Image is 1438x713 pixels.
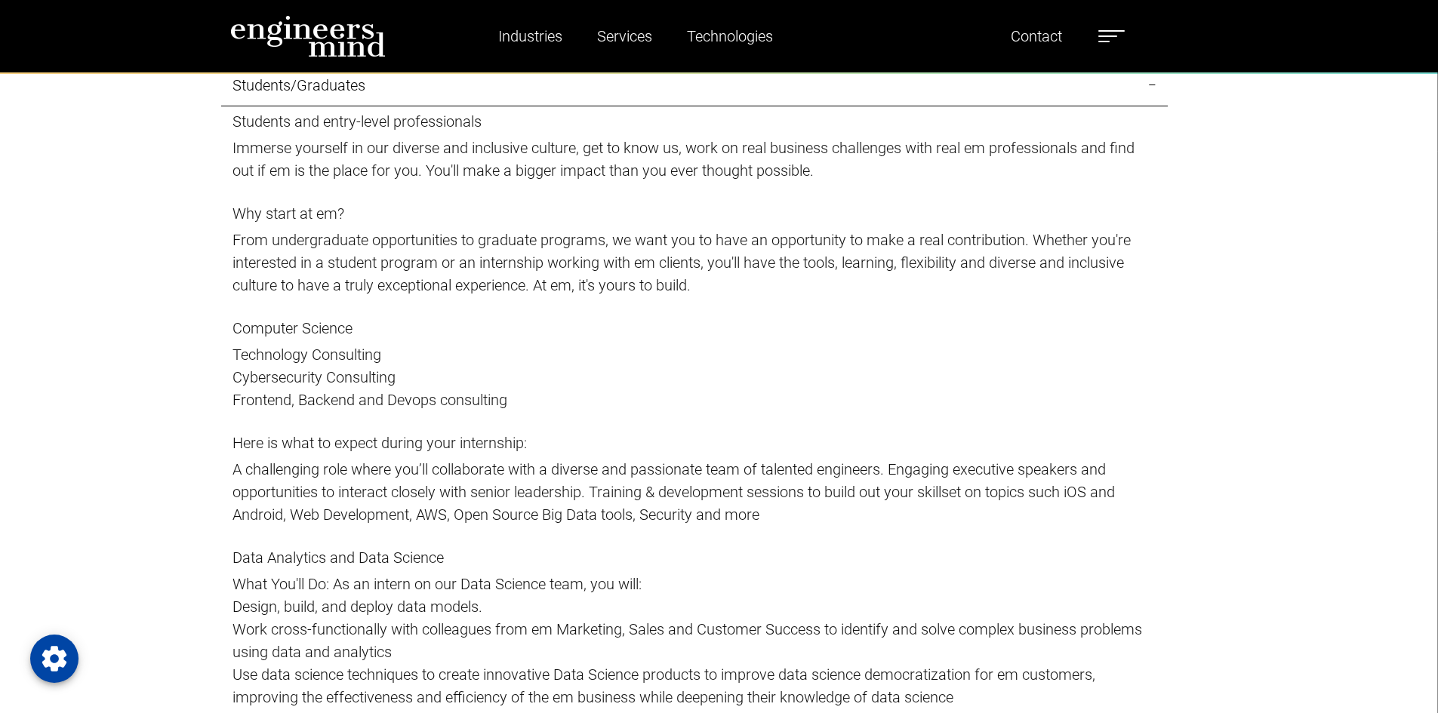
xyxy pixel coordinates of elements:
p: A challenging role where you’ll collaborate with a diverse and passionate team of talented engine... [232,458,1156,526]
a: Industries [492,19,568,54]
p: Use data science techniques to create innovative Data Science products to improve data science de... [232,663,1156,708]
h5: Students and entry-level professionals [232,112,1156,131]
p: Technology Consulting [232,343,1156,366]
h5: Why start at em? [232,204,1156,223]
a: Contact [1005,19,1068,54]
p: Work cross-functionally with colleagues from em Marketing, Sales and Customer Success to identify... [232,618,1156,663]
p: Immerse yourself in our diverse and inclusive culture, get to know us, work on real business chal... [232,137,1156,182]
img: logo [230,15,386,57]
a: Technologies [681,19,779,54]
p: From undergraduate opportunities to graduate programs, we want you to have an opportunity to make... [232,229,1156,297]
h5: Computer Science [232,319,1156,337]
h5: Data Analytics and Data Science [232,549,1156,567]
p: Cybersecurity Consulting [232,366,1156,389]
a: Students/Graduates [221,65,1168,106]
p: Design, build, and deploy data models. [232,595,1156,618]
p: What You'll Do: As an intern on our Data Science team, you will: [232,573,1156,595]
a: Services [591,19,658,54]
h5: Here is what to expect during your internship: [232,434,1156,452]
p: Frontend, Backend and Devops consulting [232,389,1156,411]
